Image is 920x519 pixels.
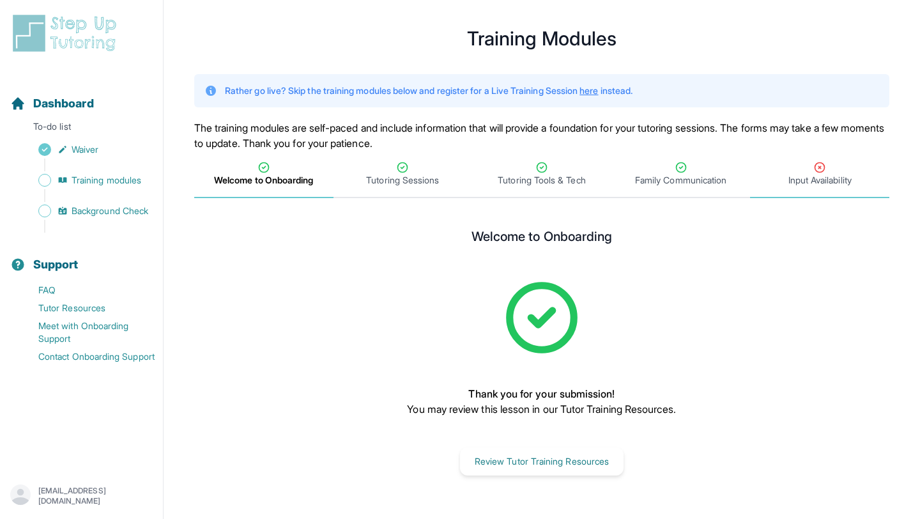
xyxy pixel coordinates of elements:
[10,484,153,507] button: [EMAIL_ADDRESS][DOMAIN_NAME]
[460,454,624,467] a: Review Tutor Training Resources
[10,317,163,348] a: Meet with Onboarding Support
[579,85,598,96] a: here
[407,401,676,417] p: You may review this lesson in our Tutor Training Resources.
[10,141,163,159] a: Waiver
[194,120,889,151] p: The training modules are self-paced and include information that will provide a foundation for yo...
[788,174,852,187] span: Input Availability
[635,174,726,187] span: Family Communication
[72,174,141,187] span: Training modules
[10,281,163,299] a: FAQ
[5,235,158,279] button: Support
[33,256,79,274] span: Support
[33,95,94,112] span: Dashboard
[194,31,889,46] h1: Training Modules
[471,229,612,249] h2: Welcome to Onboarding
[498,174,585,187] span: Tutoring Tools & Tech
[5,120,158,138] p: To-do list
[10,13,124,54] img: logo
[214,174,313,187] span: Welcome to Onboarding
[225,84,632,97] p: Rather go live? Skip the training modules below and register for a Live Training Session instead.
[10,348,163,366] a: Contact Onboarding Support
[460,447,624,476] button: Review Tutor Training Resources
[10,171,163,189] a: Training modules
[5,74,158,118] button: Dashboard
[10,299,163,317] a: Tutor Resources
[366,174,439,187] span: Tutoring Sessions
[72,143,98,156] span: Waiver
[10,95,94,112] a: Dashboard
[10,202,163,220] a: Background Check
[407,386,676,401] p: Thank you for your submission!
[38,486,153,506] p: [EMAIL_ADDRESS][DOMAIN_NAME]
[194,151,889,198] nav: Tabs
[72,205,148,217] span: Background Check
